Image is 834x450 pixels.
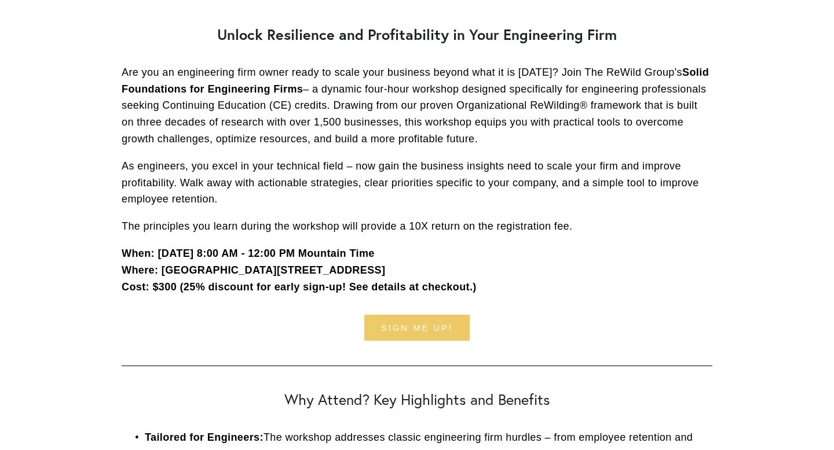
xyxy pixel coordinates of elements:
[122,158,712,208] p: As engineers, you excel in your technical field – now gain the business insights need to scale yo...
[122,218,712,235] p: The principles you learn during the workshop will provide a 10X return on the registration fee.
[122,248,477,293] strong: [DATE] 8:00 AM - 12:00 PM Mountain Time Where: [GEOGRAPHIC_DATA][STREET_ADDRESS] Cost: $300 (25% ...
[145,431,264,443] strong: Tailored for Engineers:
[122,67,712,95] strong: Solid Foundations for Engineering Firms
[122,391,712,408] h2: Why Attend? Key Highlights and Benefits
[122,64,712,147] p: Are you an engineering firm owner ready to scale your business beyond what it is [DATE]? Join The...
[364,315,470,341] a: Sign me up!
[217,25,617,44] strong: Unlock Resilience and Profitability in Your Engineering Firm
[122,248,155,259] strong: When:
